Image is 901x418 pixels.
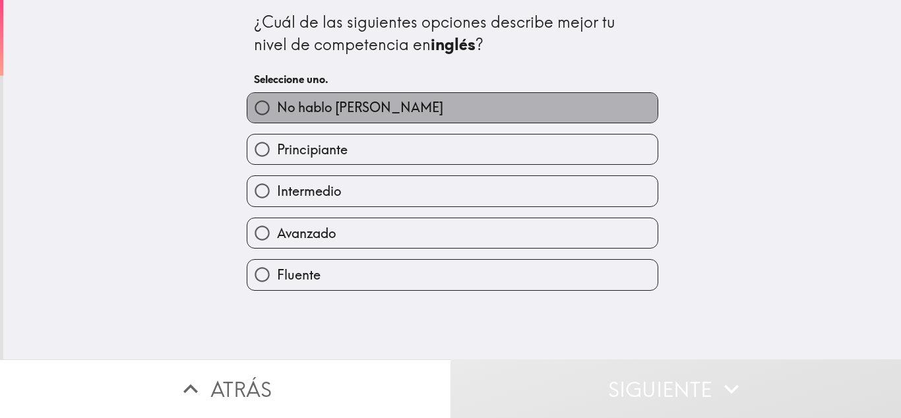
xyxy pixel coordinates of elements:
[277,182,341,200] span: Intermedio
[431,34,476,54] b: inglés
[247,176,658,206] button: Intermedio
[450,359,901,418] button: Siguiente
[247,134,658,164] button: Principiante
[254,72,651,86] h6: Seleccione uno.
[254,11,651,55] div: ¿Cuál de las siguientes opciones describe mejor tu nivel de competencia en ?
[247,260,658,289] button: Fluente
[277,98,443,117] span: No hablo [PERSON_NAME]
[277,140,348,159] span: Principiante
[247,93,658,123] button: No hablo [PERSON_NAME]
[277,224,336,243] span: Avanzado
[277,266,321,284] span: Fluente
[247,218,658,248] button: Avanzado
